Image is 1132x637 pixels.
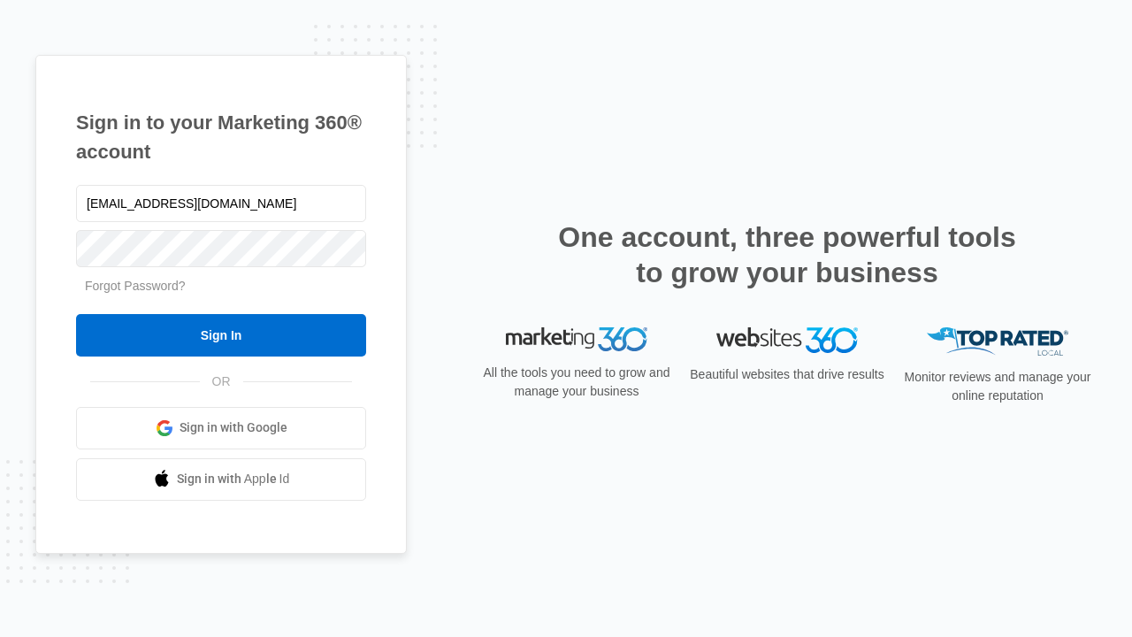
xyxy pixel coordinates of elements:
[177,470,290,488] span: Sign in with Apple Id
[76,185,366,222] input: Email
[716,327,858,353] img: Websites 360
[688,365,886,384] p: Beautiful websites that drive results
[76,108,366,166] h1: Sign in to your Marketing 360® account
[899,368,1097,405] p: Monitor reviews and manage your online reputation
[180,418,287,437] span: Sign in with Google
[553,219,1021,290] h2: One account, three powerful tools to grow your business
[76,314,366,357] input: Sign In
[76,407,366,449] a: Sign in with Google
[506,327,647,352] img: Marketing 360
[200,372,243,391] span: OR
[76,458,366,501] a: Sign in with Apple Id
[85,279,186,293] a: Forgot Password?
[478,364,676,401] p: All the tools you need to grow and manage your business
[927,327,1068,357] img: Top Rated Local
